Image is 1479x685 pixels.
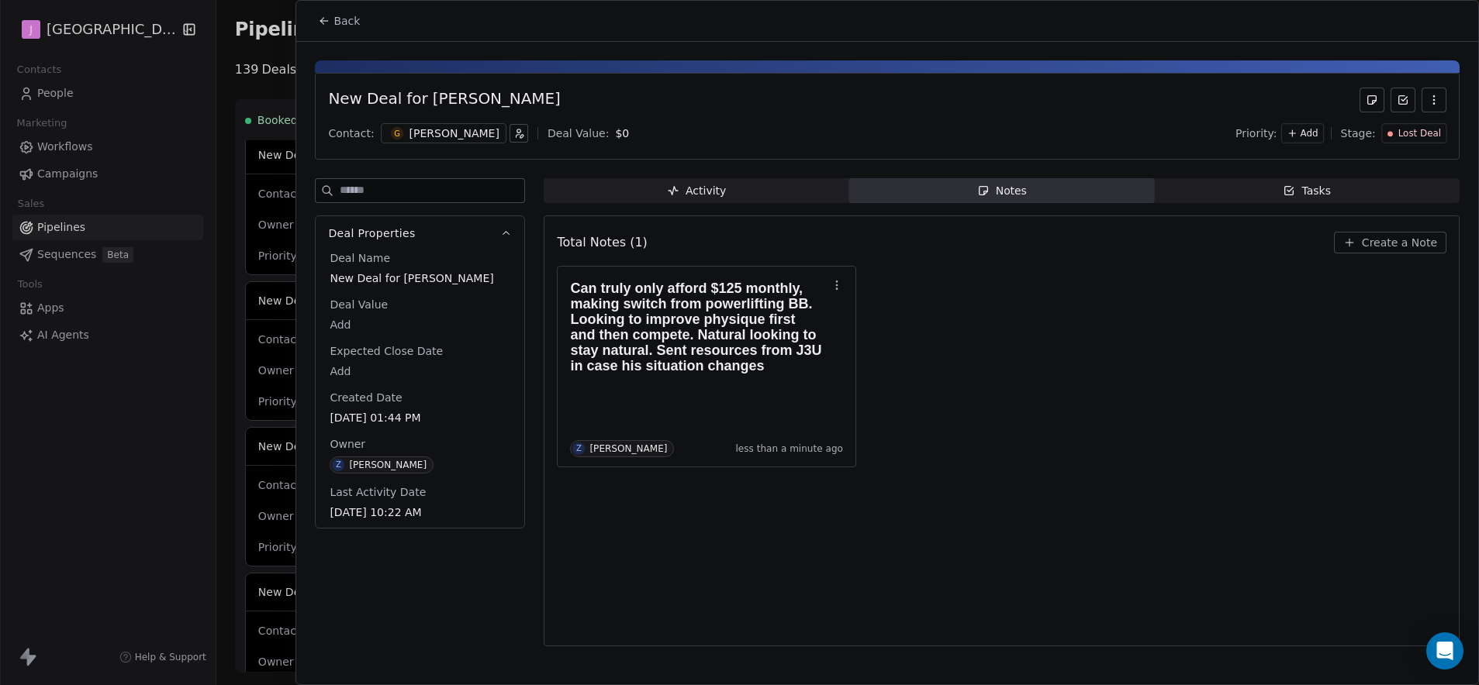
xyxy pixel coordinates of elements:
span: Last Activity Date [327,484,429,500]
h1: Can truly only afford $125 monthly, making switch from powerlifting BB. Looking to improve physiq... [570,281,828,373]
span: Deal Value [327,297,391,312]
span: G [390,127,403,140]
span: Total Notes (1) [557,233,647,252]
div: Deal Properties [316,250,524,528]
span: Owner [327,436,368,452]
span: [DATE] 10:22 AM [330,504,510,520]
div: Deal Value: [548,126,609,141]
span: Back [333,13,360,29]
div: Notes [976,183,1026,199]
span: Create a Note [1362,235,1437,250]
div: [PERSON_NAME] [349,460,427,470]
span: Deal Properties [328,225,415,241]
div: [PERSON_NAME] [409,126,499,141]
button: Deal Properties [316,216,524,250]
div: Z [336,459,341,471]
div: Activity [667,183,726,199]
span: Expected Close Date [327,343,446,359]
span: [DATE] 01:44 PM [330,410,510,425]
span: Priority: [1235,126,1277,141]
div: New Deal for [PERSON_NAME] [328,88,560,112]
div: Open Intercom Messenger [1426,632,1463,670]
div: Contact: [328,126,374,141]
button: Create a Note [1334,232,1446,253]
span: Add [330,317,510,332]
div: [PERSON_NAME] [589,443,667,454]
span: Deal Name [327,250,393,266]
div: Tasks [1283,183,1331,199]
span: $ 0 [615,127,629,139]
span: less than a minute ago [736,442,843,455]
span: Lost Deal [1398,127,1440,140]
span: Add [330,363,510,379]
button: Back [309,7,369,35]
span: Created Date [327,390,405,405]
div: Z [576,442,582,455]
span: Stage: [1341,126,1376,141]
span: New Deal for [PERSON_NAME] [330,270,510,286]
span: Add [1300,127,1318,140]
